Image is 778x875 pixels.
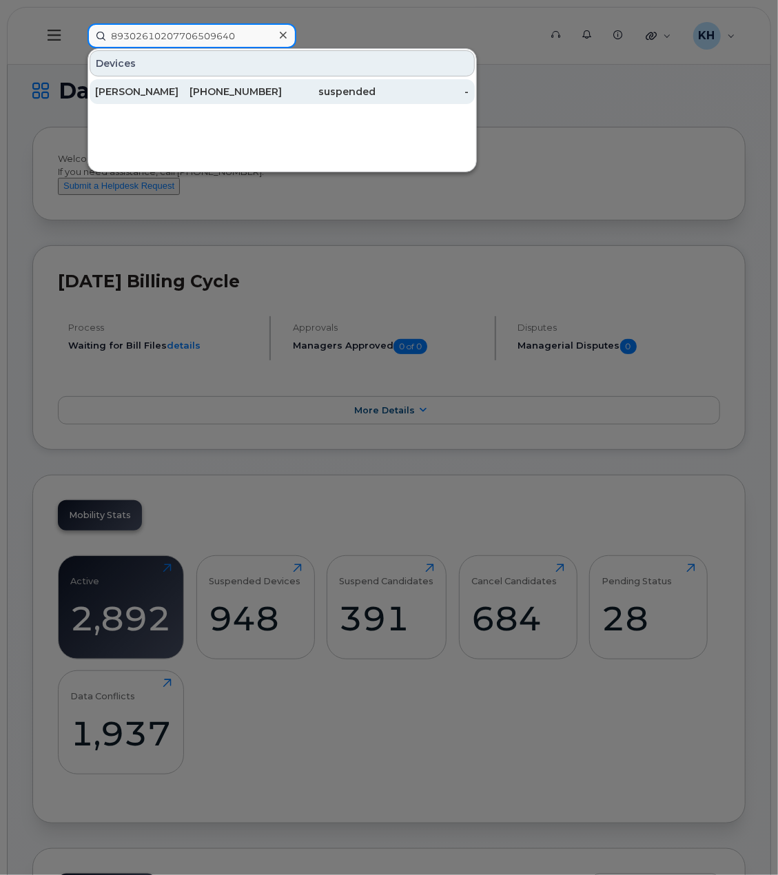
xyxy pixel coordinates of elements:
[718,815,768,865] iframe: Messenger Launcher
[90,79,475,104] a: [PERSON_NAME][PHONE_NUMBER]suspended-
[90,50,475,76] div: Devices
[376,85,469,99] div: -
[95,85,189,99] div: [PERSON_NAME]
[282,85,376,99] div: suspended
[189,85,283,99] div: [PHONE_NUMBER]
